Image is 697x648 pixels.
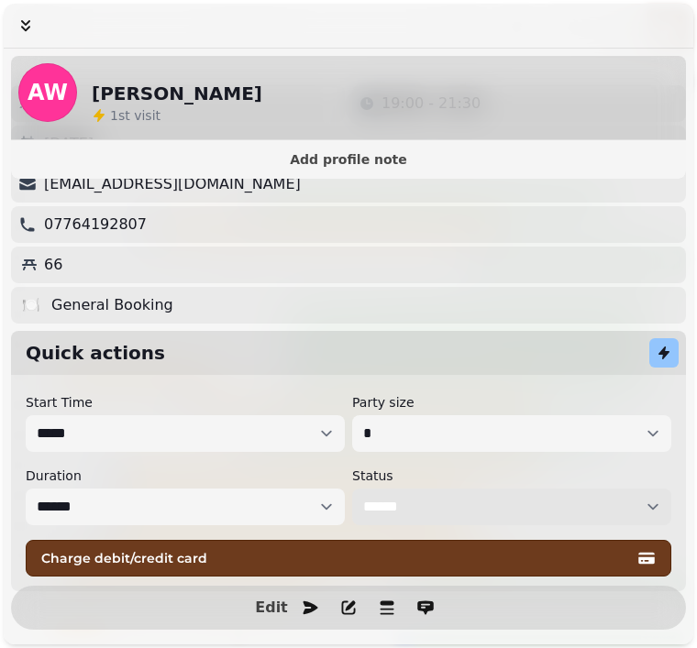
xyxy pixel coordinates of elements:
label: Start Time [26,393,345,412]
button: Add profile note [18,148,679,171]
label: Party size [352,393,671,412]
p: General Booking [51,294,173,316]
span: AW [28,82,68,104]
label: Duration [26,467,345,485]
button: Charge debit/credit card [26,540,671,577]
h2: [PERSON_NAME] [92,81,262,106]
p: 66 [44,254,62,276]
label: Status [352,467,671,485]
button: Edit [253,589,290,626]
span: Charge debit/credit card [41,552,634,565]
p: 07764192807 [44,214,147,236]
p: visit [110,106,160,125]
span: Edit [260,600,282,615]
h2: Quick actions [26,340,165,366]
span: st [118,108,134,123]
p: 🍽️ [22,294,40,316]
p: [EMAIL_ADDRESS][DOMAIN_NAME] [44,173,301,195]
span: Add profile note [33,153,664,166]
span: 1 [110,108,118,123]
